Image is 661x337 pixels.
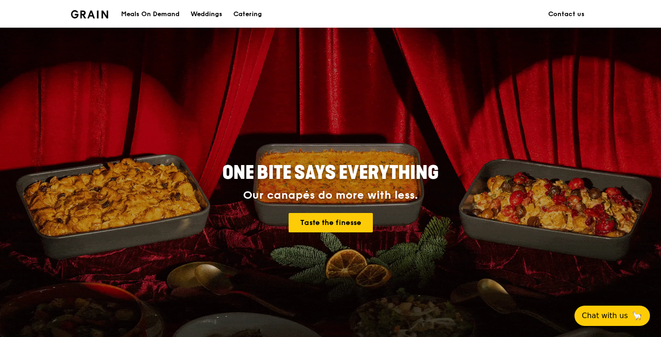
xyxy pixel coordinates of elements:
div: Our canapés do more with less. [165,189,496,202]
a: Contact us [543,0,590,28]
div: Catering [233,0,262,28]
a: Catering [228,0,267,28]
a: Weddings [185,0,228,28]
img: Grain [71,10,108,18]
button: Chat with us🦙 [574,306,650,326]
div: Weddings [191,0,222,28]
span: ONE BITE SAYS EVERYTHING [222,162,439,184]
span: 🦙 [632,310,643,321]
a: Taste the finesse [289,213,373,232]
div: Meals On Demand [121,0,180,28]
span: Chat with us [582,310,628,321]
